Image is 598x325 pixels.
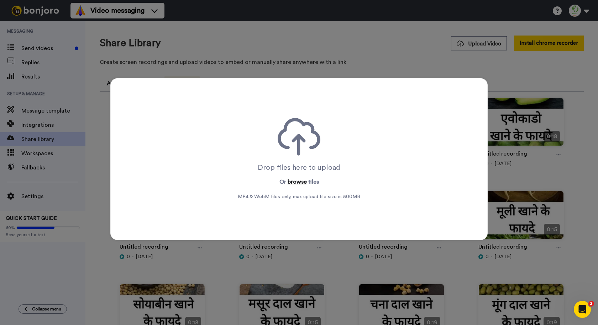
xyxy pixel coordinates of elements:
iframe: Intercom live chat [574,301,591,318]
span: 2 [588,301,594,307]
div: Drop files here to upload [258,163,340,173]
p: Or files [279,178,319,186]
button: browse [288,178,307,186]
span: MP4 & WebM files only, max upload file size is 500 MB [238,193,360,200]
